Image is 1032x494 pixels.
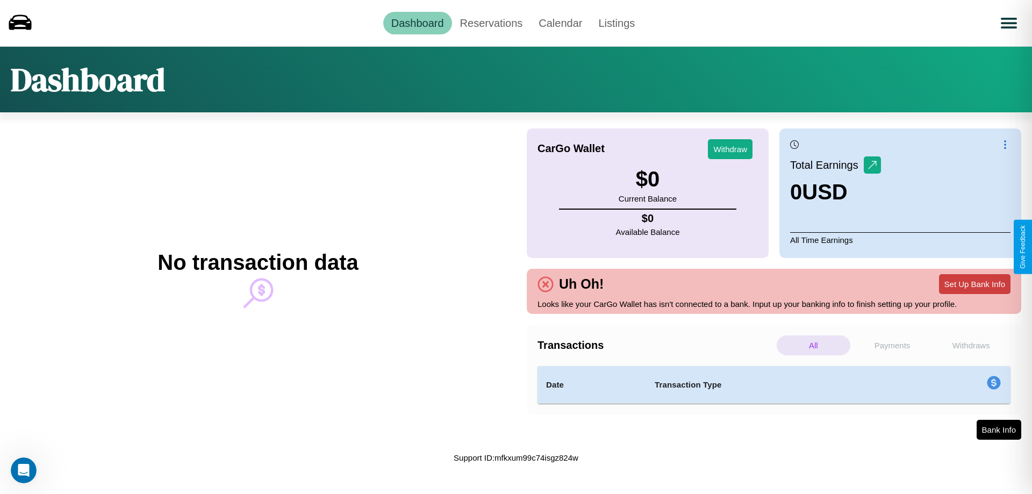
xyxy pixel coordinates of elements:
[454,450,578,465] p: Support ID: mfkxum99c74isgz824w
[856,335,929,355] p: Payments
[11,58,165,102] h1: Dashboard
[537,339,774,352] h4: Transactions
[452,12,531,34] a: Reservations
[934,335,1008,355] p: Withdraws
[590,12,643,34] a: Listings
[537,297,1010,311] p: Looks like your CarGo Wallet has isn't connected to a bank. Input up your banking info to finish ...
[1019,225,1027,269] div: Give Feedback
[790,180,881,204] h3: 0 USD
[537,366,1010,404] table: simple table
[777,335,850,355] p: All
[554,276,609,292] h4: Uh Oh!
[708,139,752,159] button: Withdraw
[383,12,452,34] a: Dashboard
[619,167,677,191] h3: $ 0
[790,155,864,175] p: Total Earnings
[790,232,1010,247] p: All Time Earnings
[537,142,605,155] h4: CarGo Wallet
[994,8,1024,38] button: Open menu
[531,12,590,34] a: Calendar
[939,274,1010,294] button: Set Up Bank Info
[616,225,680,239] p: Available Balance
[157,250,358,275] h2: No transaction data
[977,420,1021,440] button: Bank Info
[616,212,680,225] h4: $ 0
[11,457,37,483] iframe: Intercom live chat
[655,378,899,391] h4: Transaction Type
[619,191,677,206] p: Current Balance
[546,378,637,391] h4: Date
